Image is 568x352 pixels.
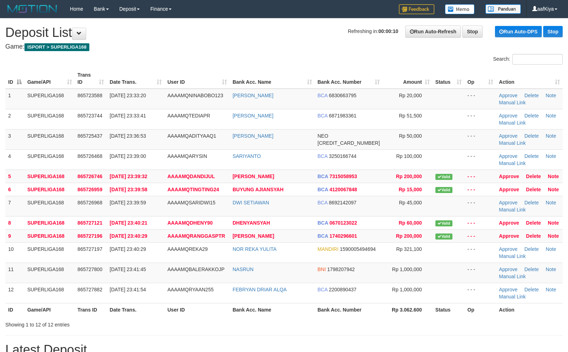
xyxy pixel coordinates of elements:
[524,93,539,98] a: Delete
[546,93,556,98] a: Note
[499,93,517,98] a: Approve
[435,220,452,226] span: Valid transaction
[399,200,422,205] span: Rp 45,000
[24,170,75,183] td: SUPERLIGA168
[167,200,215,205] span: AAAAMQSARIDWI15
[499,140,526,146] a: Manual Link
[110,93,146,98] span: [DATE] 23:33:20
[329,187,357,192] span: Copy 4120067848 to clipboard
[499,274,526,279] a: Manual Link
[499,160,526,166] a: Manual Link
[548,187,559,192] a: Note
[546,153,556,159] a: Note
[233,153,261,159] a: SARIYANTO
[24,89,75,109] td: SUPERLIGA168
[165,68,230,89] th: User ID: activate to sort column ascending
[165,303,230,316] th: User ID
[383,303,433,316] th: Rp 3.062.600
[524,287,539,292] a: Delete
[318,233,328,239] span: BCA
[524,133,539,139] a: Delete
[167,113,210,119] span: AAAAMQTEDIAPR
[5,303,24,316] th: ID
[396,174,422,179] span: Rp 200,000
[78,153,102,159] span: 865726468
[5,149,24,170] td: 4
[433,303,464,316] th: Status
[24,68,75,89] th: Game/API: activate to sort column ascending
[110,187,147,192] span: [DATE] 23:39:58
[499,287,517,292] a: Approve
[5,129,24,149] td: 3
[110,233,147,239] span: [DATE] 23:40:29
[526,187,541,192] a: Delete
[167,133,216,139] span: AAAAMQADITYAAQ1
[318,113,328,119] span: BCA
[462,26,483,38] a: Stop
[5,4,59,14] img: MOTION_logo.png
[5,196,24,216] td: 7
[78,93,102,98] span: 865723588
[495,26,542,37] a: Run Auto-DPS
[499,153,517,159] a: Approve
[24,183,75,196] td: SUPERLIGA168
[75,303,107,316] th: Trans ID
[78,133,102,139] span: 865725437
[499,100,526,105] a: Manual Link
[512,54,563,65] input: Search:
[318,220,328,226] span: BCA
[464,89,496,109] td: - - -
[433,68,464,89] th: Status: activate to sort column ascending
[392,266,422,272] span: Rp 1,000,000
[524,200,539,205] a: Delete
[110,266,146,272] span: [DATE] 23:41:45
[75,68,107,89] th: Trans ID: activate to sort column ascending
[315,68,383,89] th: Bank Acc. Number: activate to sort column ascending
[546,113,556,119] a: Note
[233,220,270,226] a: DHENYANSYAH
[5,216,24,229] td: 8
[315,303,383,316] th: Bank Acc. Number
[499,253,526,259] a: Manual Link
[78,200,102,205] span: 865726968
[24,242,75,263] td: SUPERLIGA168
[499,246,517,252] a: Approve
[78,233,102,239] span: 865727196
[485,4,521,14] img: panduan.png
[399,113,422,119] span: Rp 51,500
[464,129,496,149] td: - - -
[24,109,75,129] td: SUPERLIGA168
[396,246,422,252] span: Rp 321,100
[233,287,287,292] a: FEBRYAN DRIAR ALQA
[329,287,356,292] span: Copy 2200890437 to clipboard
[383,68,433,89] th: Amount: activate to sort column ascending
[318,174,328,179] span: BCA
[499,120,526,126] a: Manual Link
[5,242,24,263] td: 10
[464,303,496,316] th: Op
[167,233,225,239] span: AAAAMQRANGGASPTR
[24,196,75,216] td: SUPERLIGA168
[24,229,75,242] td: SUPERLIGA168
[496,303,563,316] th: Action
[548,174,559,179] a: Note
[110,200,146,205] span: [DATE] 23:39:59
[78,187,102,192] span: 865726959
[399,187,422,192] span: Rp 15,000
[233,266,254,272] a: NASRUN
[78,174,102,179] span: 865726746
[110,220,147,226] span: [DATE] 23:40:21
[318,200,328,205] span: BCA
[546,266,556,272] a: Note
[499,133,517,139] a: Approve
[107,303,165,316] th: Date Trans.
[78,220,102,226] span: 865727121
[5,109,24,129] td: 2
[78,287,102,292] span: 865727882
[110,246,146,252] span: [DATE] 23:40:29
[167,220,213,226] span: AAAAMQDHENY90
[318,287,328,292] span: BCA
[233,174,274,179] a: [PERSON_NAME]
[329,200,356,205] span: Copy 8692142097 to clipboard
[233,246,277,252] a: NOR REKA YULITA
